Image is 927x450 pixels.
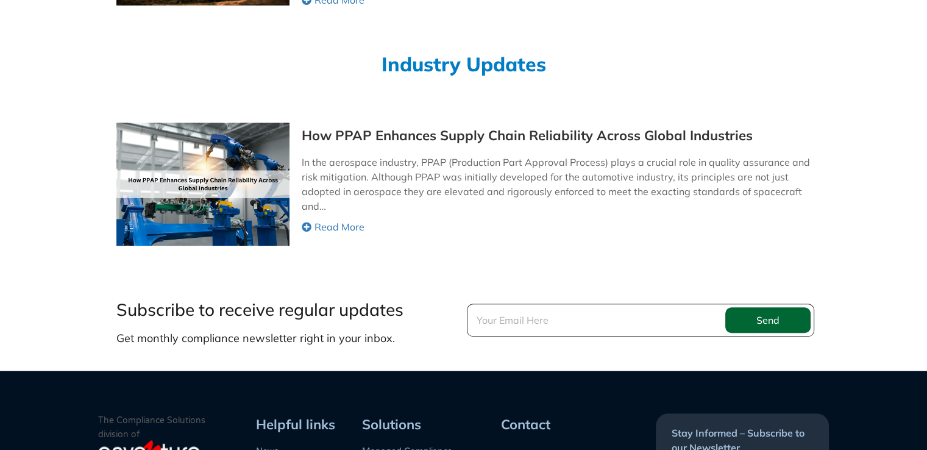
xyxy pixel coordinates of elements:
div: Get monthly compliance newsletter right in your inbox. [116,299,458,351]
button: Send [725,307,811,333]
a: How PPAP Enhances Supply Chain Reliability Across Global Industries [302,129,753,143]
h2: Industry Updates [116,54,811,74]
h3: Subscribe to receive regular updates [116,299,458,320]
input: Your Email Here [471,309,726,332]
span: Helpful links [256,416,335,433]
p: In the aerospace industry, PPAP (Production Part Approval Process) plays a crucial role in qualit... [302,155,810,213]
a: Read More [302,220,810,234]
span: Contact [501,416,550,433]
span: Solutions [362,416,421,433]
span: Send [756,314,780,326]
p: The Compliance Solutions division of [98,413,252,441]
span: Read More [314,220,364,234]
